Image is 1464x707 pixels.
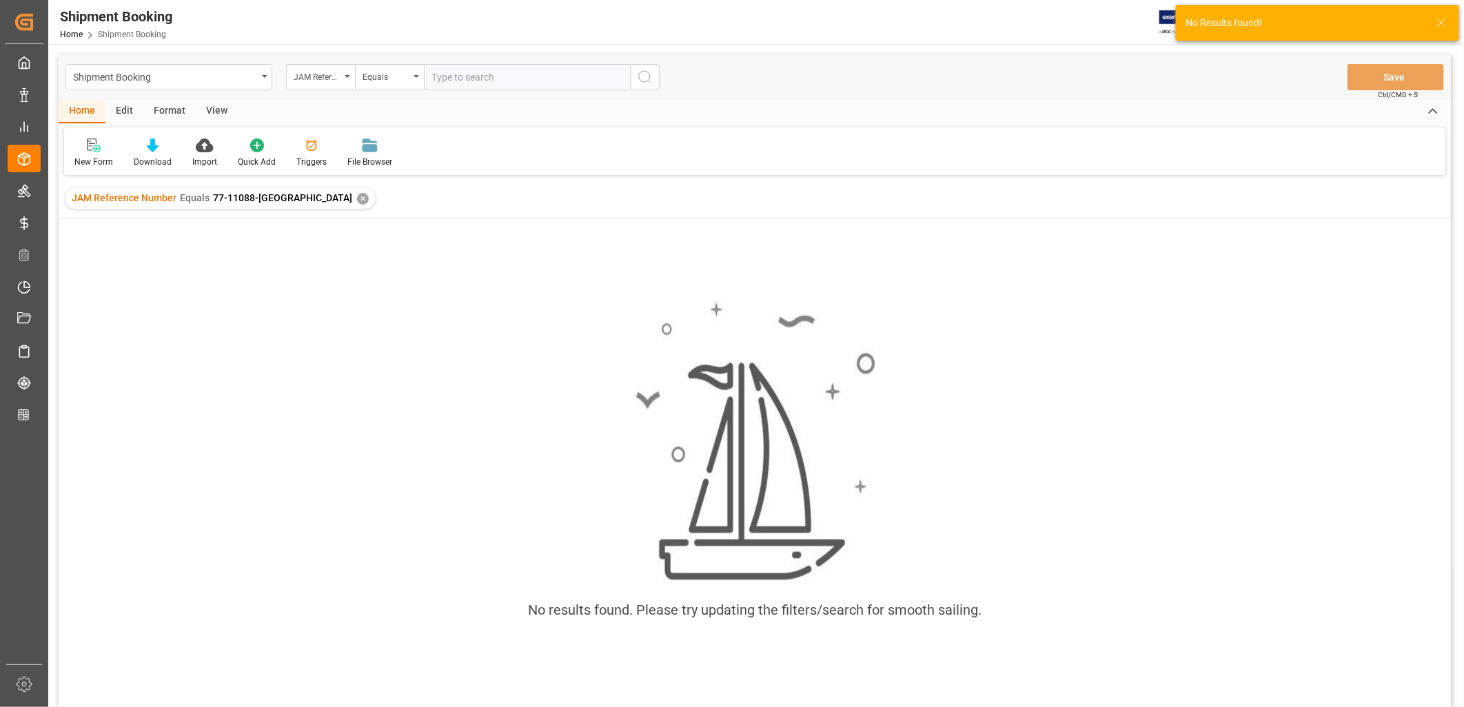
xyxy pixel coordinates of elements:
span: 77-11088-[GEOGRAPHIC_DATA] [213,192,352,203]
a: Home [60,30,83,39]
div: Equals [363,68,409,83]
input: Type to search [424,64,631,90]
div: JAM Reference Number [294,68,340,83]
button: open menu [65,64,272,90]
div: View [196,100,238,123]
div: File Browser [347,156,392,168]
div: No Results found! [1186,16,1423,30]
div: Home [59,100,105,123]
div: Shipment Booking [60,6,172,27]
span: Equals [180,192,210,203]
button: search button [631,64,660,90]
div: Format [143,100,196,123]
span: JAM Reference Number [72,192,176,203]
div: Triggers [296,156,327,168]
div: Shipment Booking [73,68,257,85]
button: open menu [286,64,355,90]
div: Quick Add [238,156,276,168]
button: Save [1348,64,1444,90]
div: No results found. Please try updating the filters/search for smooth sailing. [528,600,982,620]
img: Exertis%20JAM%20-%20Email%20Logo.jpg_1722504956.jpg [1159,10,1207,34]
div: New Form [74,156,113,168]
div: ✕ [357,193,369,205]
div: Download [134,156,172,168]
div: Import [192,156,217,168]
span: Ctrl/CMD + S [1378,90,1418,100]
div: Edit [105,100,143,123]
button: open menu [355,64,424,90]
img: smooth_sailing.jpeg [634,300,875,583]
